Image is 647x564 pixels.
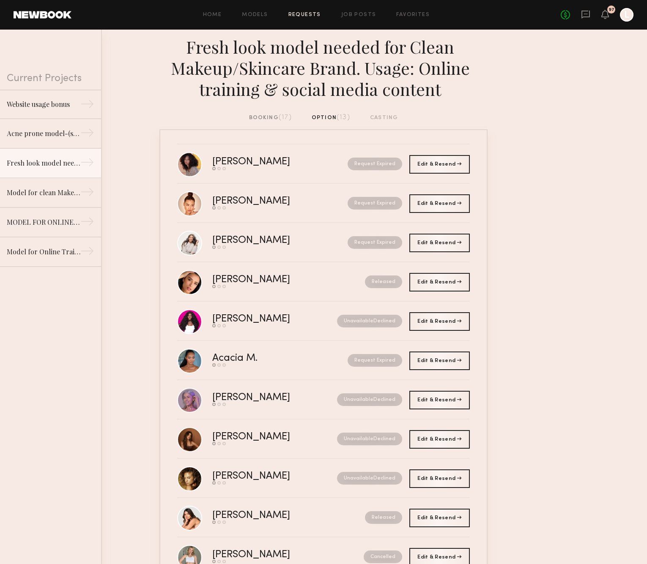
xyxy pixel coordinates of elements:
[7,188,80,198] div: Model for clean Makeup/Skincare line. Online training and social media content.
[203,12,222,18] a: Home
[417,398,461,403] span: Edit & Resend
[7,247,80,257] div: Model for Online Training (Clean Beauty Brand)
[212,196,319,206] div: [PERSON_NAME]
[80,185,94,202] div: →
[348,354,402,367] nb-request-status: Request Expired
[212,236,319,245] div: [PERSON_NAME]
[620,8,633,22] a: L
[212,275,328,285] div: [PERSON_NAME]
[279,114,292,121] span: (17)
[348,158,402,170] nb-request-status: Request Expired
[177,262,470,302] a: [PERSON_NAME]Released
[337,315,402,327] nb-request-status: Unavailable Declined
[417,240,461,245] span: Edit & Resend
[609,8,614,12] div: 97
[80,155,94,172] div: →
[288,12,321,18] a: Requests
[417,319,461,324] span: Edit & Resend
[212,354,303,363] div: Acacia M.
[417,437,461,442] span: Edit & Resend
[7,158,80,168] div: Fresh look model needed for Clean Makeup/Skincare Brand. Usage: Online training & social media co...
[177,420,470,459] a: [PERSON_NAME]UnavailableDeclined
[177,302,470,341] a: [PERSON_NAME]UnavailableDeclined
[212,393,314,403] div: [PERSON_NAME]
[177,459,470,498] a: [PERSON_NAME]UnavailableDeclined
[348,197,402,210] nb-request-status: Request Expired
[7,217,80,227] div: MODEL FOR ONLINE TRAINING (CLEAN BEAUTY BRAND)
[348,236,402,249] nb-request-status: Request Expired
[341,12,376,18] a: Job Posts
[177,498,470,537] a: [PERSON_NAME]Released
[80,244,94,261] div: →
[80,97,94,114] div: →
[365,275,402,288] nb-request-status: Released
[177,341,470,380] a: Acacia M.Request Expired
[212,432,314,442] div: [PERSON_NAME]
[177,184,470,223] a: [PERSON_NAME]Request Expired
[337,393,402,406] nb-request-status: Unavailable Declined
[177,380,470,420] a: [PERSON_NAME]UnavailableDeclined
[80,215,94,232] div: →
[242,12,268,18] a: Models
[7,99,80,109] div: Website usage bonus
[212,550,327,560] div: [PERSON_NAME]
[177,223,470,262] a: [PERSON_NAME]Request Expired
[417,476,461,481] span: Edit & Resend
[365,511,402,524] nb-request-status: Released
[417,280,461,285] span: Edit & Resend
[417,162,461,167] span: Edit & Resend
[212,511,328,520] div: [PERSON_NAME]
[337,433,402,445] nb-request-status: Unavailable Declined
[417,555,461,560] span: Edit & Resend
[396,12,430,18] a: Favorites
[249,113,292,123] div: booking
[212,157,319,167] div: [PERSON_NAME]
[212,471,314,481] div: [PERSON_NAME]
[7,128,80,139] div: Acne prone model-(slight acne or rosecea) for beauty job/clean beauty brand
[417,515,461,520] span: Edit & Resend
[177,144,470,184] a: [PERSON_NAME]Request Expired
[159,36,488,100] div: Fresh look model needed for Clean Makeup/Skincare Brand. Usage: Online training & social media co...
[417,358,461,363] span: Edit & Resend
[212,314,314,324] div: [PERSON_NAME]
[337,472,402,485] nb-request-status: Unavailable Declined
[80,126,94,143] div: →
[364,550,402,563] nb-request-status: Cancelled
[417,201,461,206] span: Edit & Resend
